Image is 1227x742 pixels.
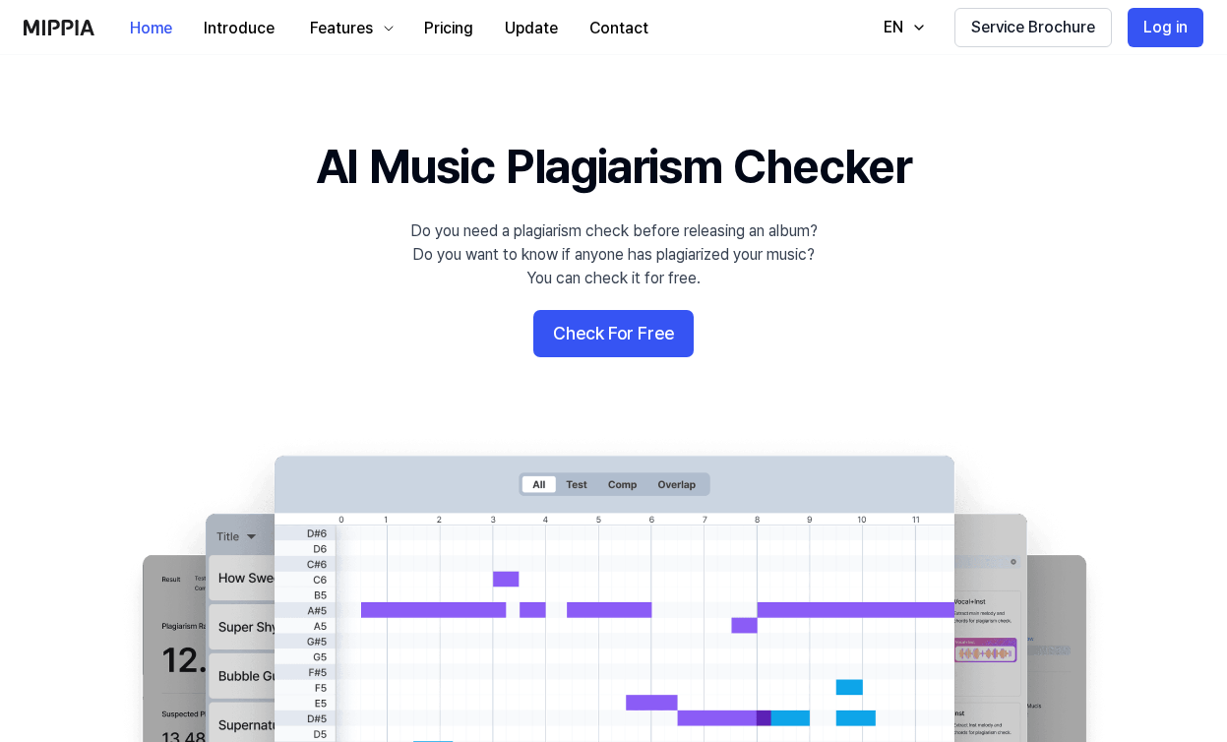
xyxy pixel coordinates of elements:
[864,8,939,47] button: EN
[954,8,1112,47] button: Service Brochure
[1128,8,1203,47] button: Log in
[290,9,408,48] button: Features
[188,9,290,48] button: Introduce
[489,1,574,55] a: Update
[410,219,818,290] div: Do you need a plagiarism check before releasing an album? Do you want to know if anyone has plagi...
[316,134,911,200] h1: AI Music Plagiarism Checker
[24,20,94,35] img: logo
[574,9,664,48] button: Contact
[408,9,489,48] button: Pricing
[533,310,694,357] button: Check For Free
[114,1,188,55] a: Home
[489,9,574,48] button: Update
[114,9,188,48] button: Home
[306,17,377,40] div: Features
[880,16,907,39] div: EN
